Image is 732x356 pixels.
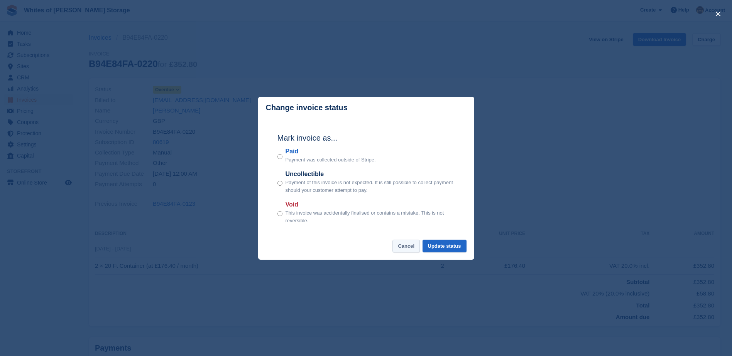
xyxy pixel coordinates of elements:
[423,240,467,252] button: Update status
[286,179,455,194] p: Payment of this invoice is not expected. It is still possible to collect payment should your cust...
[286,200,455,209] label: Void
[286,209,455,224] p: This invoice was accidentally finalised or contains a mistake. This is not reversible.
[286,147,376,156] label: Paid
[286,170,455,179] label: Uncollectible
[286,156,376,164] p: Payment was collected outside of Stripe.
[277,132,455,144] h2: Mark invoice as...
[392,240,420,252] button: Cancel
[712,8,724,20] button: close
[266,103,348,112] p: Change invoice status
